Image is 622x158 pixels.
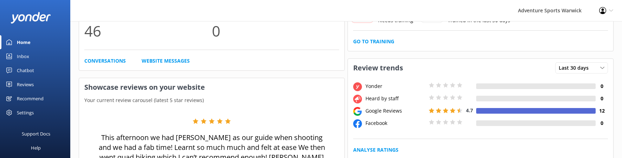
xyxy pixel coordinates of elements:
div: Facebook [364,119,427,127]
div: Home [17,35,31,49]
h4: 12 [596,107,608,115]
div: Help [31,141,41,155]
span: 4.7 [466,107,473,114]
h4: 0 [596,119,608,127]
a: Analyse Ratings [353,146,399,154]
a: Conversations [84,57,126,65]
img: yonder-white-logo.png [11,12,51,24]
p: 46 [84,19,212,43]
h3: Review trends [348,59,408,77]
div: Google Reviews [364,107,427,115]
h3: Showcase reviews on your website [79,78,344,96]
div: Inbox [17,49,29,63]
h4: 0 [596,82,608,90]
div: Recommend [17,91,44,106]
div: Support Docs [22,127,50,141]
div: Heard by staff [364,95,427,102]
div: Yonder [364,82,427,90]
p: 0 [212,19,339,43]
span: Last 30 days [559,64,593,72]
a: Go to Training [353,38,394,45]
div: Reviews [17,77,34,91]
div: Settings [17,106,34,120]
div: Chatbot [17,63,34,77]
a: Website Messages [142,57,190,65]
p: Your current review carousel (latest 5 star reviews) [79,96,344,104]
h4: 0 [596,95,608,102]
